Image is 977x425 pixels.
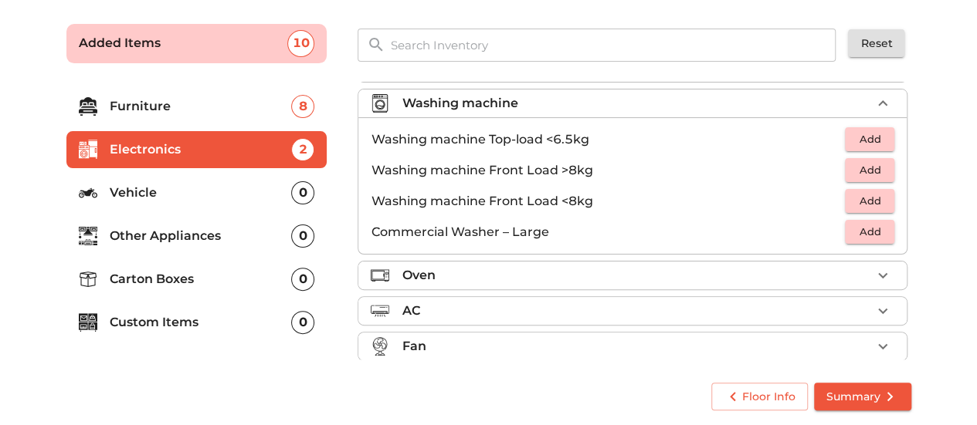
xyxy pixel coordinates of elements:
p: Vehicle [110,184,292,202]
div: 0 [291,311,314,334]
p: Furniture [110,97,292,116]
p: Added Items [79,34,288,52]
span: Summary [826,387,899,406]
p: Washing machine Front Load >8kg [371,161,845,180]
div: 8 [291,95,314,118]
span: Add [853,223,887,241]
button: Add [845,127,894,151]
span: Reset [860,34,892,53]
p: Electronics [110,140,292,159]
p: Washing machine Front Load <8kg [371,192,845,211]
p: AC [402,302,419,320]
div: 10 [287,30,314,57]
p: Washing machine [402,94,517,113]
button: Add [845,158,894,182]
div: 2 [291,138,314,161]
div: 0 [291,268,314,291]
button: Floor Info [711,383,808,411]
span: Add [853,161,887,179]
p: Fan [402,337,426,356]
p: Other Appliances [110,227,292,245]
p: Carton Boxes [110,270,292,288]
button: Add [845,189,894,213]
span: Floor Info [724,387,796,406]
img: fan [371,337,389,356]
p: Commercial Washer – Large [371,223,845,241]
div: 0 [291,181,314,204]
span: Add [853,192,887,210]
input: Search Inventory [381,29,846,62]
button: Summary [814,383,911,411]
button: Reset [848,29,904,58]
p: Oven [402,266,435,285]
p: Custom Items [110,313,292,332]
img: air_conditioner [371,302,389,320]
p: Washing machine Top-load <6.5kg [371,130,845,149]
button: Add [845,220,894,244]
div: 0 [291,224,314,248]
img: washing_machine [371,94,389,113]
img: oven [371,266,389,285]
span: Add [853,130,887,148]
